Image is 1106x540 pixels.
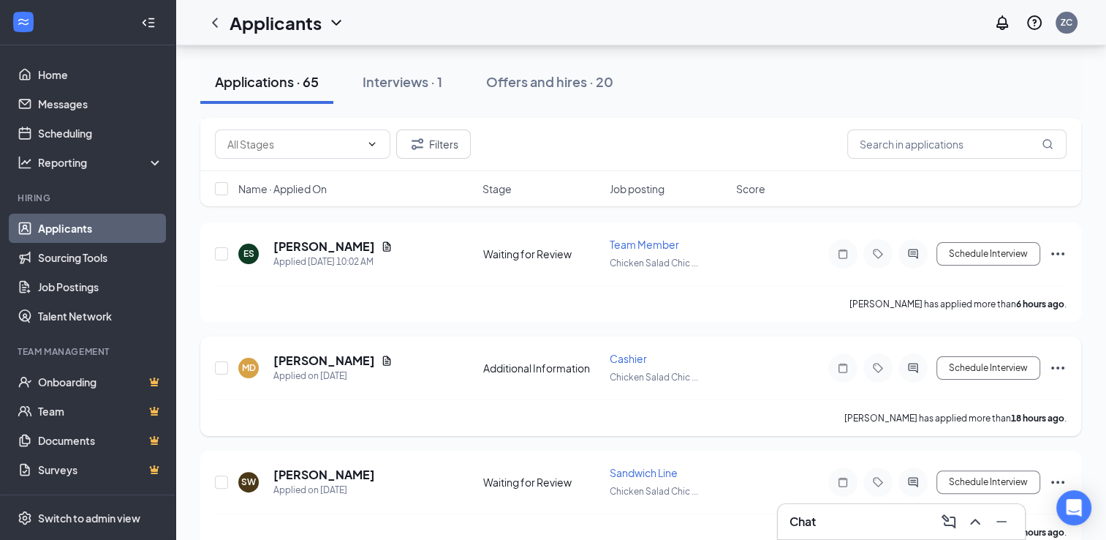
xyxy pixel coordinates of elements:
[940,513,958,530] svg: ComposeMessage
[38,272,163,301] a: Job Postings
[482,181,512,196] span: Stage
[38,511,140,525] div: Switch to admin view
[610,352,647,365] span: Cashier
[610,181,664,196] span: Job posting
[238,181,327,196] span: Name · Applied On
[1011,413,1064,424] b: 18 hours ago
[993,513,1010,530] svg: Minimize
[230,10,322,35] h1: Applicants
[1026,14,1043,31] svg: QuestionInfo
[834,362,852,374] svg: Note
[847,130,1067,159] input: Search in applications
[834,476,852,488] svg: Note
[18,345,160,358] div: Team Management
[789,514,816,530] h3: Chat
[610,258,698,269] span: Chicken Salad Chic ...
[904,362,922,374] svg: ActiveChat
[483,361,601,375] div: Additional Information
[966,513,984,530] svg: ChevronUp
[844,412,1067,424] p: [PERSON_NAME] has applied more than .
[38,397,163,426] a: TeamCrown
[1049,473,1067,491] svg: Ellipses
[38,119,163,148] a: Scheduling
[18,192,160,204] div: Hiring
[273,353,375,369] h5: [PERSON_NAME]
[869,476,887,488] svg: Tag
[1011,527,1064,538] b: 20 hours ago
[38,214,163,243] a: Applicants
[869,362,887,374] svg: Tag
[936,242,1040,266] button: Schedule Interview
[963,510,987,533] button: ChevronUp
[16,15,31,29] svg: WorkstreamLogo
[38,455,163,484] a: SurveysCrown
[610,372,698,383] span: Chicken Salad Chic ...
[936,356,1040,380] button: Schedule Interview
[936,470,1040,494] button: Schedule Interview
[242,361,256,374] div: MD
[834,248,852,260] svg: Note
[904,476,922,488] svg: ActiveChat
[1042,138,1053,150] svg: MagnifyingGlass
[1049,245,1067,263] svg: Ellipses
[18,511,32,525] svg: Settings
[273,255,393,269] div: Applied [DATE] 10:02 AM
[243,247,254,260] div: ES
[937,510,961,533] button: ComposeMessage
[327,14,345,31] svg: ChevronDown
[38,301,163,331] a: Talent Network
[38,89,163,119] a: Messages
[381,355,393,367] svg: Document
[1061,16,1072,29] div: ZC
[486,72,613,91] div: Offers and hires · 20
[736,181,765,196] span: Score
[18,155,32,170] svg: Analysis
[273,239,375,255] h5: [PERSON_NAME]
[273,369,393,383] div: Applied on [DATE]
[366,138,378,150] svg: ChevronDown
[38,60,163,89] a: Home
[396,130,471,159] button: Filter Filters
[206,14,224,31] svg: ChevronLeft
[241,476,256,488] div: SW
[1049,359,1067,377] svg: Ellipses
[38,155,164,170] div: Reporting
[38,243,163,272] a: Sourcing Tools
[38,367,163,397] a: OnboardingCrown
[141,15,156,30] svg: Collapse
[227,136,360,152] input: All Stages
[381,241,393,252] svg: Document
[849,298,1067,310] p: [PERSON_NAME] has applied more than .
[869,248,887,260] svg: Tag
[990,510,1013,533] button: Minimize
[1016,299,1064,310] b: 6 hours ago
[483,475,601,490] div: Waiting for Review
[904,248,922,260] svg: ActiveChat
[610,238,679,251] span: Team Member
[610,486,698,497] span: Chicken Salad Chic ...
[273,467,375,483] h5: [PERSON_NAME]
[993,14,1011,31] svg: Notifications
[273,483,375,498] div: Applied on [DATE]
[409,135,426,153] svg: Filter
[363,72,442,91] div: Interviews · 1
[215,72,319,91] div: Applications · 65
[610,466,678,479] span: Sandwich Line
[483,247,601,261] div: Waiting for Review
[38,426,163,455] a: DocumentsCrown
[1056,490,1091,525] div: Open Intercom Messenger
